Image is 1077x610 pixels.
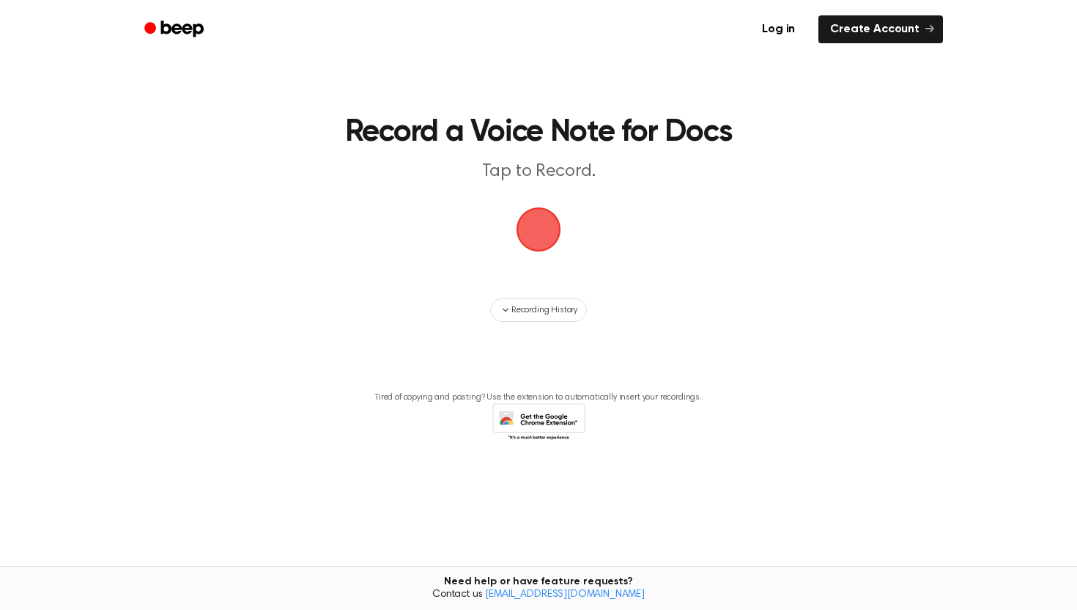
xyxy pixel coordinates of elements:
span: Recording History [511,304,577,317]
a: Create Account [818,15,943,43]
p: Tired of copying and pasting? Use the extension to automatically insert your recordings. [375,392,702,403]
button: Recording History [490,298,587,322]
a: Beep [134,15,217,44]
a: Log in [747,12,810,46]
h1: Record a Voice Note for Docs [163,117,914,148]
p: Tap to Record. [257,160,820,184]
a: [EMAIL_ADDRESS][DOMAIN_NAME] [485,589,645,600]
span: Contact us [9,589,1068,602]
img: Beep Logo [517,207,560,251]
